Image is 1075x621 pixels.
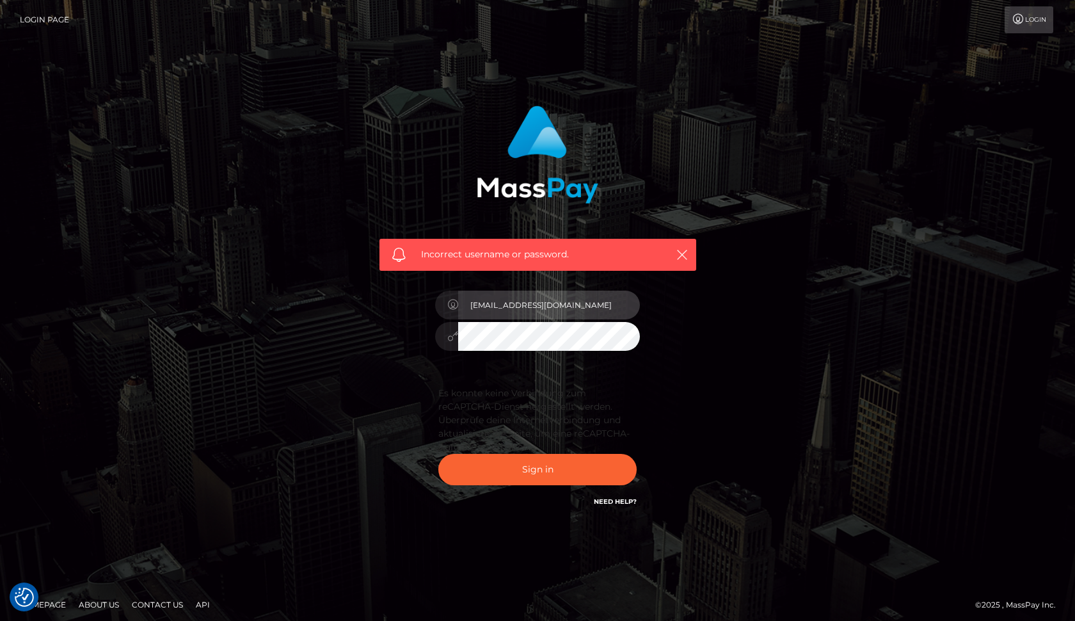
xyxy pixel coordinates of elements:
[14,595,71,615] a: Homepage
[477,106,598,204] img: MassPay Login
[975,598,1065,612] div: © 2025 , MassPay Inc.
[458,291,640,319] input: Username...
[20,6,69,33] a: Login Page
[127,595,188,615] a: Contact Us
[421,248,655,261] span: Incorrect username or password.
[15,588,34,607] img: Revisit consent button
[15,588,34,607] button: Consent Preferences
[191,595,215,615] a: API
[74,595,124,615] a: About Us
[1005,6,1053,33] a: Login
[438,454,637,485] button: Sign in
[594,497,637,506] a: Need Help?
[438,387,637,454] div: Es konnte keine Verbindung zum reCAPTCHA-Dienst hergestellt werden. Überprüfe deine Internetverbi...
